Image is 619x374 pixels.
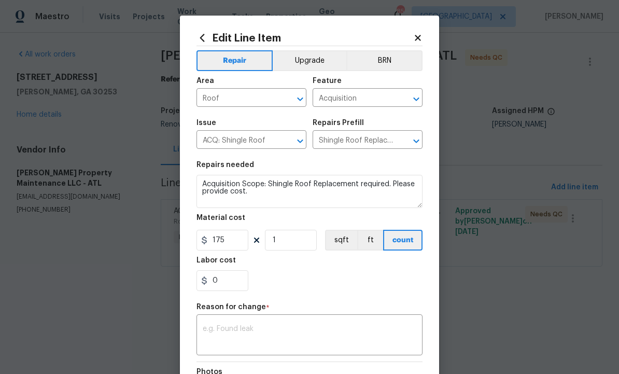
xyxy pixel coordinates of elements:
button: BRN [346,50,423,71]
h5: Issue [196,119,216,127]
h2: Edit Line Item [196,32,413,44]
button: Repair [196,50,273,71]
h5: Reason for change [196,303,266,311]
button: sqft [325,230,357,251]
button: ft [357,230,383,251]
h5: Feature [313,77,342,85]
h5: Area [196,77,214,85]
textarea: Acquisition Scope: Shingle Roof Replacement required. Please provide cost. [196,175,423,208]
button: Upgrade [273,50,347,71]
button: Open [293,134,307,148]
h5: Material cost [196,214,245,221]
h5: Labor cost [196,257,236,264]
button: Open [409,92,424,106]
button: Open [409,134,424,148]
h5: Repairs needed [196,161,254,169]
button: Open [293,92,307,106]
h5: Repairs Prefill [313,119,364,127]
button: count [383,230,423,251]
